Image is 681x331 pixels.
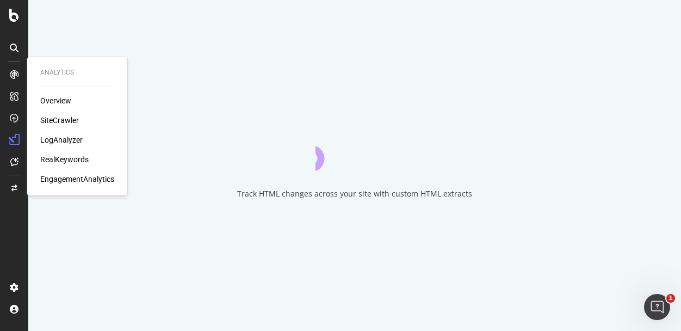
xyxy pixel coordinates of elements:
div: Track HTML changes across your site with custom HTML extracts [237,188,472,199]
iframe: Intercom live chat [644,294,670,320]
a: LogAnalyzer [40,134,83,145]
a: SiteCrawler [40,115,79,126]
div: animation [315,132,394,171]
a: RealKeywords [40,154,89,165]
div: Analytics [40,68,114,77]
a: EngagementAnalytics [40,174,114,185]
span: 1 [666,294,675,303]
a: Overview [40,95,71,106]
